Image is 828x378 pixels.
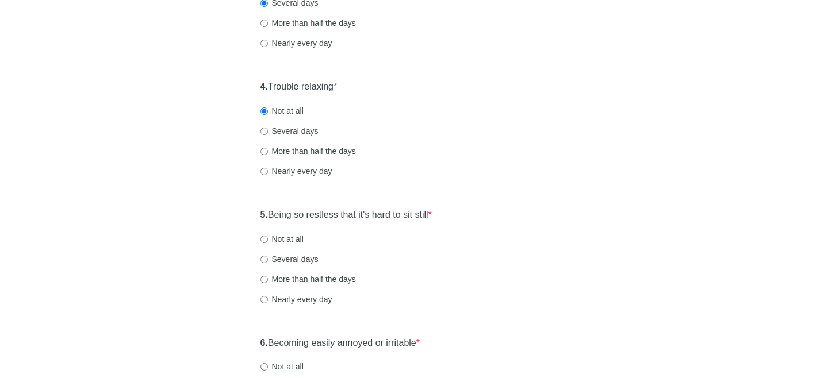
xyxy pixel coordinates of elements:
label: Nearly every day [260,37,332,49]
input: Several days [260,128,268,135]
input: Several days [260,256,268,263]
input: More than half the days [260,276,268,283]
input: Nearly every day [260,296,268,303]
label: Not at all [260,361,304,372]
input: Nearly every day [260,168,268,175]
strong: 4. [260,82,268,91]
input: More than half the days [260,20,268,27]
label: Trouble relaxing [260,80,338,94]
input: More than half the days [260,148,268,155]
label: Becoming easily annoyed or irritable [260,337,420,350]
label: Not at all [260,233,304,245]
label: Several days [260,125,319,137]
label: Being so restless that it's hard to sit still [260,209,432,222]
label: Not at all [260,105,304,117]
input: Not at all [260,236,268,243]
label: More than half the days [260,17,356,29]
input: Not at all [260,363,268,371]
strong: 5. [260,210,268,219]
label: Nearly every day [260,165,332,177]
label: Several days [260,253,319,265]
input: Not at all [260,107,268,115]
input: Nearly every day [260,40,268,47]
label: More than half the days [260,145,356,157]
strong: 6. [260,338,268,348]
label: Nearly every day [260,294,332,305]
label: More than half the days [260,273,356,285]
